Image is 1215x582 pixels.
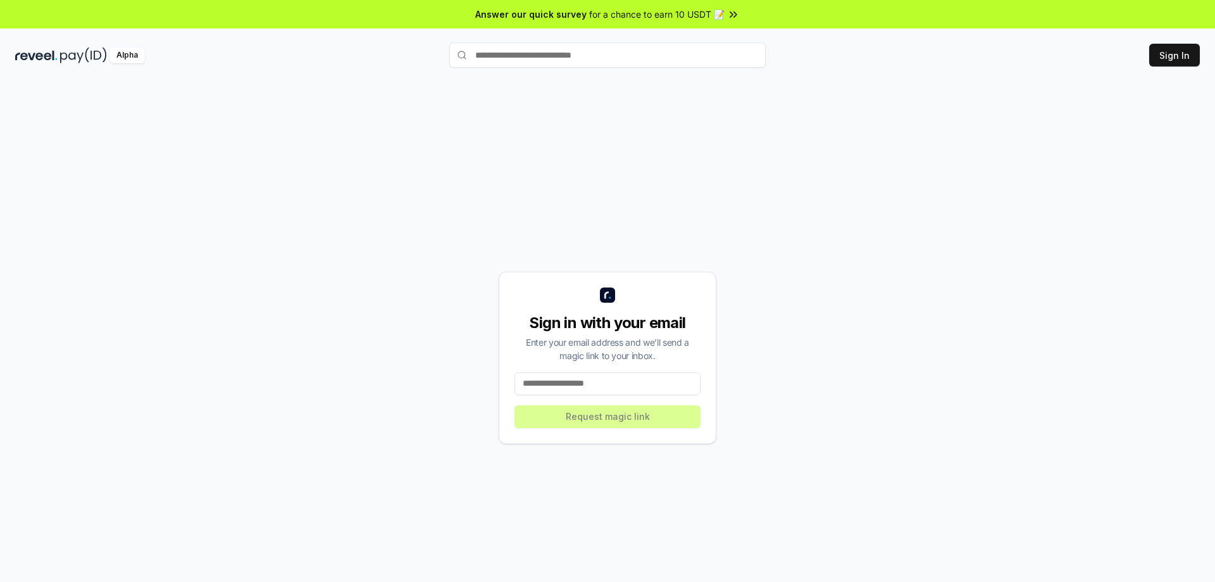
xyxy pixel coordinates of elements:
div: Alpha [109,47,145,63]
img: logo_small [600,288,615,303]
div: Enter your email address and we’ll send a magic link to your inbox. [514,336,701,362]
img: pay_id [60,47,107,63]
span: Answer our quick survey [475,8,587,21]
div: Sign in with your email [514,313,701,333]
button: Sign In [1149,44,1200,66]
span: for a chance to earn 10 USDT 📝 [589,8,725,21]
img: reveel_dark [15,47,58,63]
